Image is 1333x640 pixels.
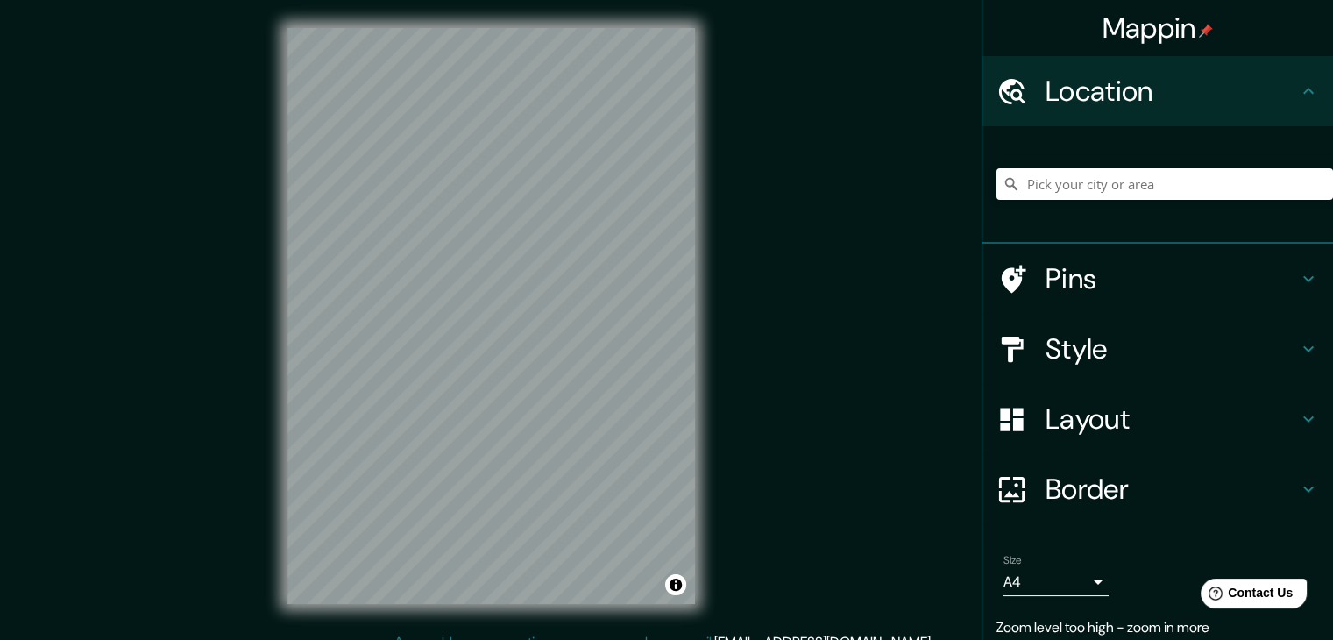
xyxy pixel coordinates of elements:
h4: Border [1046,472,1298,507]
img: pin-icon.png [1199,24,1213,38]
h4: Pins [1046,261,1298,296]
button: Toggle attribution [665,574,686,595]
canvas: Map [287,28,695,604]
iframe: Help widget launcher [1177,572,1314,621]
div: Location [982,56,1333,126]
div: Pins [982,244,1333,314]
h4: Layout [1046,402,1298,437]
div: Style [982,314,1333,384]
h4: Style [1046,331,1298,366]
p: Zoom level too high - zoom in more [996,617,1319,638]
div: Border [982,454,1333,524]
div: A4 [1003,568,1109,596]
input: Pick your city or area [996,168,1333,200]
h4: Mappin [1103,11,1214,46]
label: Size [1003,553,1022,568]
div: Layout [982,384,1333,454]
h4: Location [1046,74,1298,109]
